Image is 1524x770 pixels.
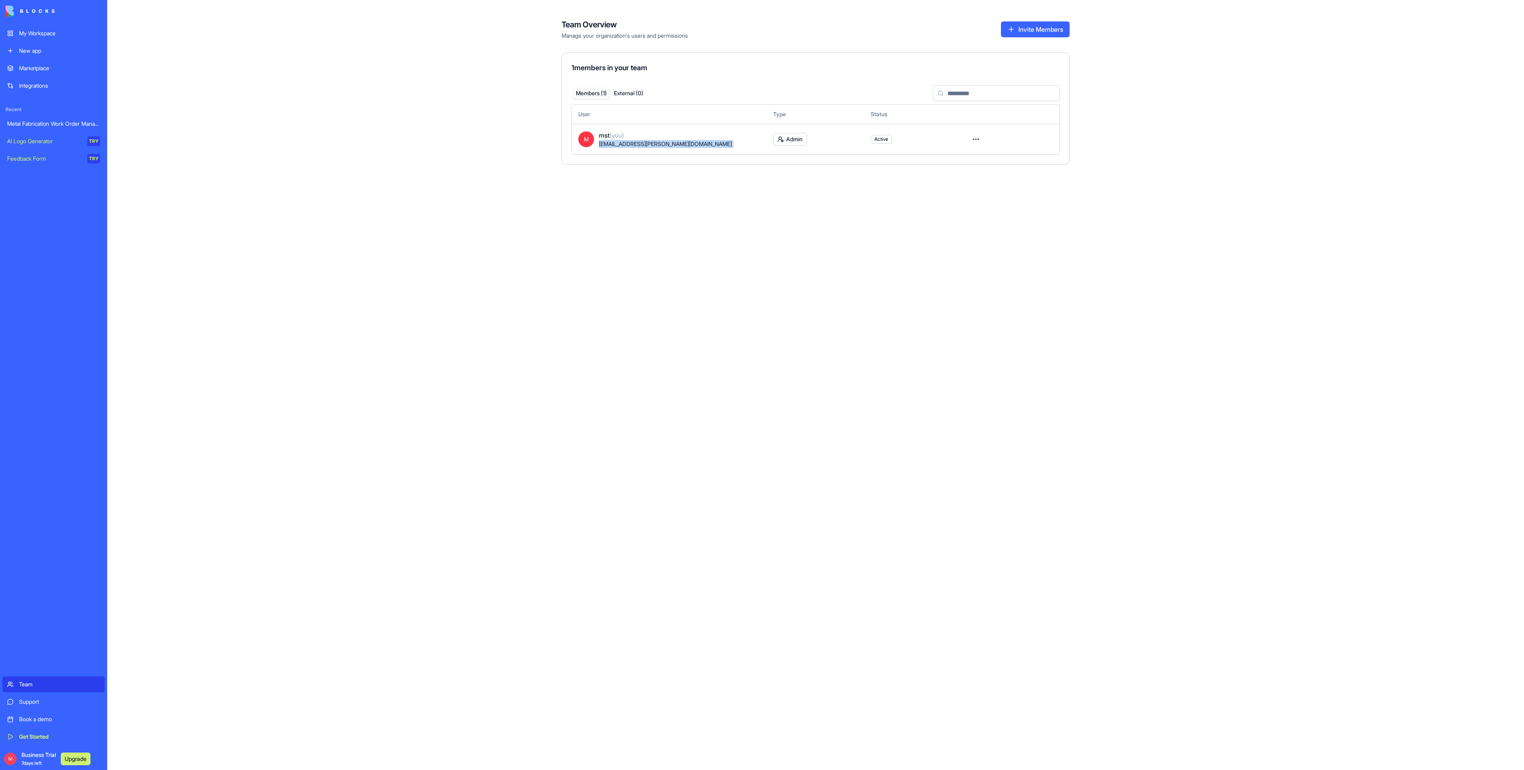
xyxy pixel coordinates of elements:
[610,88,647,99] button: External ( 0 )
[2,133,105,149] a: AI Logo GeneratorTRY
[87,136,100,146] div: TRY
[19,733,100,741] div: Get Started
[2,116,105,132] a: Metal Fabrication Work Order Manager
[572,105,767,124] th: User
[571,63,647,72] span: 1 members in your team
[871,110,956,118] div: Status
[2,711,105,727] a: Book a demo
[19,715,100,723] div: Book a demo
[19,64,100,72] div: Marketplace
[562,19,688,30] h4: Team Overview
[4,753,17,765] span: M
[87,154,100,163] div: TRY
[599,131,624,140] span: mst
[2,151,105,167] a: Feedback FormTRY
[773,133,807,146] button: Admin
[874,136,888,142] span: Active
[7,155,82,163] div: Feedback Form
[2,729,105,745] a: Get Started
[2,106,105,113] span: Recent
[786,135,802,143] span: Admin
[2,43,105,59] a: New app
[19,680,100,688] div: Team
[2,694,105,710] a: Support
[599,140,732,147] span: [EMAIL_ADDRESS][PERSON_NAME][DOMAIN_NAME]
[773,110,858,118] div: Type
[19,698,100,706] div: Support
[21,760,42,766] span: 7 days left
[7,120,100,128] div: Metal Fabrication Work Order Manager
[610,131,624,139] span: (you)
[2,78,105,94] a: Integrations
[19,29,100,37] div: My Workspace
[573,88,610,99] button: Members ( 1 )
[1001,21,1070,37] button: Invite Members
[6,6,55,17] img: logo
[7,137,82,145] div: AI Logo Generator
[61,753,90,765] button: Upgrade
[19,47,100,55] div: New app
[2,60,105,76] a: Marketplace
[2,25,105,41] a: My Workspace
[2,676,105,692] a: Team
[578,131,594,147] span: M
[562,32,688,40] span: Manage your organization's users and permissions
[19,82,100,90] div: Integrations
[21,751,56,767] span: Business Trial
